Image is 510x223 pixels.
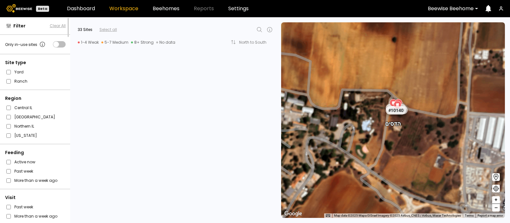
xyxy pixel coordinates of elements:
label: Northern IL [14,123,34,130]
div: North to South [239,41,271,44]
div: הדסים [385,113,401,127]
a: Open this area in Google Maps (opens a new window) [283,210,304,218]
div: 1-4 Weak [78,40,99,45]
button: + [492,196,500,204]
a: Terms [465,214,474,217]
label: Central IL [14,104,32,111]
span: Filter [13,23,25,29]
div: Site type [5,59,66,66]
div: Feeding [5,149,66,156]
a: Dashboard [67,6,95,11]
label: More than a week ago [14,213,57,219]
a: Workspace [109,6,138,11]
div: Beta [36,6,49,12]
span: + [494,196,498,204]
a: Report a map error [477,214,503,217]
div: # 10140 [386,106,406,115]
div: No data [156,40,175,45]
div: Region [5,95,66,102]
label: Past week [14,168,33,175]
div: Only in-use sites [5,41,46,48]
span: – [494,204,498,212]
label: More than a week ago [14,177,57,184]
span: Map data ©2025 Mapa GISrael Imagery ©2025 Airbus, CNES / Airbus, Maxar Technologies [334,214,461,217]
label: Active now [14,159,35,165]
label: Ranch [14,78,27,85]
div: Visit [5,194,66,201]
img: Beewise logo [6,4,32,12]
label: Yard [14,69,24,75]
div: 33 Sites [78,27,92,33]
button: – [492,204,500,212]
button: Keyboard shortcuts [326,213,330,218]
span: Reports [194,6,214,11]
a: Settings [228,6,249,11]
div: 5-7 Medium [101,40,128,45]
label: Past week [14,204,33,210]
label: [GEOGRAPHIC_DATA] [14,114,55,120]
div: 8+ Strong [131,40,154,45]
a: Beehomes [153,6,179,11]
button: Clear All [50,23,66,29]
img: Google [283,210,304,218]
div: Select all [99,27,117,33]
label: [US_STATE] [14,132,37,139]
